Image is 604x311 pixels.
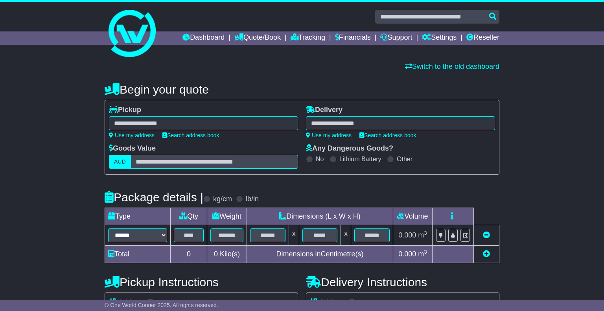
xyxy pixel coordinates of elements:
td: Weight [207,208,247,225]
a: Search address book [359,132,416,138]
label: Any Dangerous Goods? [306,144,393,153]
td: Dimensions (L x W x H) [247,208,393,225]
td: Dimensions in Centimetre(s) [247,246,393,263]
span: m [418,250,427,258]
a: Add new item [483,250,490,258]
sup: 3 [424,230,427,236]
label: No [316,155,324,163]
h4: Package details | [105,191,203,204]
span: 0.000 [398,231,416,239]
label: lb/in [246,195,259,204]
h4: Begin your quote [105,83,499,96]
label: Address Type [310,298,366,307]
label: Goods Value [109,144,156,153]
a: Use my address [109,132,155,138]
span: 0 [214,250,218,258]
td: x [289,225,299,246]
h4: Pickup Instructions [105,276,298,289]
td: x [341,225,351,246]
label: AUD [109,155,131,169]
a: Use my address [306,132,352,138]
td: Total [105,246,171,263]
span: © One World Courier 2025. All rights reserved. [105,302,218,308]
a: Search address book [162,132,219,138]
td: Type [105,208,171,225]
a: Quote/Book [234,31,281,45]
td: Qty [171,208,207,225]
a: Switch to the old dashboard [405,63,499,70]
sup: 3 [424,249,427,255]
label: Pickup [109,106,141,114]
a: Financials [335,31,371,45]
a: Reseller [466,31,499,45]
a: Tracking [291,31,325,45]
label: Address Type [109,298,164,307]
a: Dashboard [182,31,225,45]
a: Remove this item [483,231,490,239]
span: 0.000 [398,250,416,258]
td: 0 [171,246,207,263]
a: Settings [422,31,457,45]
td: Kilo(s) [207,246,247,263]
a: Support [380,31,412,45]
td: Volume [393,208,432,225]
label: kg/cm [213,195,232,204]
h4: Delivery Instructions [306,276,499,289]
span: m [418,231,427,239]
label: Lithium Battery [339,155,381,163]
label: Other [397,155,412,163]
label: Delivery [306,106,343,114]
